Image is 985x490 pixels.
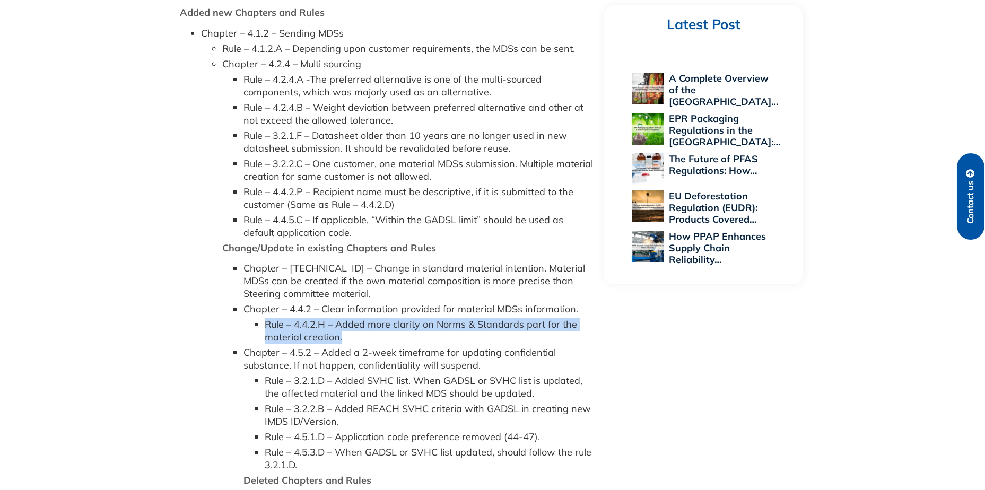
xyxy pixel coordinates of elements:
[243,101,594,127] li: Rule – 4.2.4.B – Weight deviation between preferred alternative and other at not exceed the allow...
[243,262,594,300] li: Chapter – [TECHNICAL_ID] – Change in standard material intention. Material MDSs can be created if...
[265,446,594,471] li: Rule – 4.5.3.D – When GADSL or SVHC list updated, should follow the rule 3.2.1.D.
[243,474,371,486] strong: Deleted Chapters and Rules
[243,186,594,211] li: Rule – 4.4.2.P – Recipient name must be descriptive, if it is submitted to the customer (Same as ...
[222,42,594,55] li: Rule – 4.1.2.A – Depending upon customer requirements, the MDSs can be sent.
[966,181,975,224] span: Contact us
[669,72,778,108] a: A Complete Overview of the [GEOGRAPHIC_DATA]…
[265,318,594,344] li: Rule – 4.4.2.H – Added more clarity on Norms & Standards part for the material creation.
[243,214,594,239] li: Rule – 4.4.5.C – If applicable, “Within the GADSL limit” should be used as default application code.
[201,27,594,55] li: Chapter – 4.1.2 – Sending MDSs
[265,402,594,428] li: Rule – 3.2.2.B – Added REACH SVHC criteria with GADSL in creating new IMDS ID/Version.
[265,374,594,400] li: Rule – 3.2.1.D – Added SVHC list. When GADSL or SVHC list is updated, the affected material and t...
[243,303,594,344] li: Chapter – 4.4.2 – Clear information provided for material MDSs information.
[669,153,758,177] a: The Future of PFAS Regulations: How…
[222,58,594,239] li: Chapter – 4.2.4 – Multi sourcing
[632,231,664,262] img: How PPAP Enhances Supply Chain Reliability Across Global Industries
[624,16,783,33] h2: Latest Post
[222,242,436,254] strong: Change/Update in existing Chapters and Rules
[632,113,664,145] img: EPR Packaging Regulations in the US: A 2025 Compliance Perspective
[669,112,780,148] a: EPR Packaging Regulations in the [GEOGRAPHIC_DATA]:…
[632,73,664,104] img: A Complete Overview of the EU Personal Protective Equipment Regulation 2016/425
[243,129,594,155] li: Rule – 3.2.1.F – Datasheet older than 10 years are no longer used in new datasheet submission. It...
[243,346,594,471] li: Chapter – 4.5.2 – Added a 2-week timeframe for updating confidential substance. If not happen, co...
[243,157,594,183] li: Rule – 3.2.2.C – One customer, one material MDSs submission. Multiple material creation for same ...
[669,190,757,225] a: EU Deforestation Regulation (EUDR): Products Covered…
[180,6,325,19] strong: Added new Chapters and Rules
[243,73,594,99] li: Rule – 4.2.4.A -The preferred alternative is one of the multi-sourced components, which was major...
[669,230,766,266] a: How PPAP Enhances Supply Chain Reliability…
[632,153,664,185] img: The Future of PFAS Regulations: How 2025 Will Reshape Global Supply Chains
[265,431,594,443] li: Rule – 4.5.1.D – Application code preference removed (44-47).
[632,190,664,222] img: EU Deforestation Regulation (EUDR): Products Covered and Compliance Essentials
[957,153,984,240] a: Contact us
